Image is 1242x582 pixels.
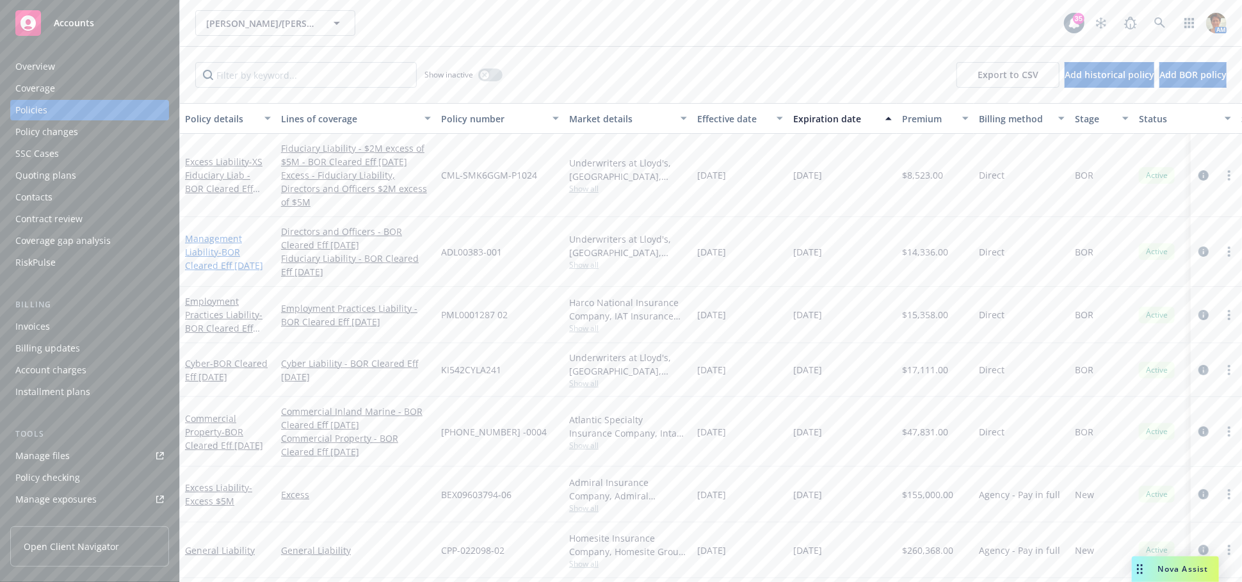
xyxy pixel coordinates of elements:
[1196,542,1211,558] a: circleInformation
[569,232,687,259] div: Underwriters at Lloyd's, [GEOGRAPHIC_DATA], [PERSON_NAME] of [GEOGRAPHIC_DATA]
[185,112,257,125] div: Policy details
[185,481,252,507] span: - Excess $5M
[1177,10,1202,36] a: Switch app
[569,558,687,569] span: Show all
[1222,244,1237,259] a: more
[793,488,822,501] span: [DATE]
[1196,362,1211,378] a: circleInformation
[1222,424,1237,439] a: more
[902,425,948,439] span: $47,831.00
[569,259,687,270] span: Show all
[569,296,687,323] div: Harco National Insurance Company, IAT Insurance Group, Brown & Riding Insurance Services, Inc.
[185,481,252,507] a: Excess Liability
[979,544,1060,557] span: Agency - Pay in full
[902,488,953,501] span: $155,000.00
[185,295,262,348] a: Employment Practices Liability
[10,446,169,466] a: Manage files
[569,112,673,125] div: Market details
[1196,487,1211,502] a: circleInformation
[1206,13,1227,33] img: photo
[1073,13,1085,24] div: 35
[1222,168,1237,183] a: more
[15,56,55,77] div: Overview
[979,488,1060,501] span: Agency - Pay in full
[902,363,948,376] span: $17,111.00
[564,103,692,134] button: Market details
[793,363,822,376] span: [DATE]
[281,141,431,168] a: Fiduciary Liability - $2M excess of $5M - BOR Cleared Eff [DATE]
[54,18,94,28] span: Accounts
[15,382,90,402] div: Installment plans
[281,432,431,458] a: Commercial Property - BOR Cleared Eff [DATE]
[1144,309,1170,321] span: Active
[793,425,822,439] span: [DATE]
[697,112,769,125] div: Effective date
[1144,426,1170,437] span: Active
[569,378,687,389] span: Show all
[10,143,169,164] a: SSC Cases
[10,56,169,77] a: Overview
[979,168,1004,182] span: Direct
[1159,69,1227,81] span: Add BOR policy
[1222,542,1237,558] a: more
[697,488,726,501] span: [DATE]
[441,112,545,125] div: Policy number
[1065,69,1154,81] span: Add historical policy
[974,103,1070,134] button: Billing method
[569,351,687,378] div: Underwriters at Lloyd's, [GEOGRAPHIC_DATA], [PERSON_NAME] of [GEOGRAPHIC_DATA], Evolve
[1196,307,1211,323] a: circleInformation
[569,413,687,440] div: Atlantic Specialty Insurance Company, Intact Insurance
[15,78,55,99] div: Coverage
[436,103,564,134] button: Policy number
[10,5,169,41] a: Accounts
[10,316,169,337] a: Invoices
[1147,10,1173,36] a: Search
[180,103,276,134] button: Policy details
[281,225,431,252] a: Directors and Officers - BOR Cleared Eff [DATE]
[1118,10,1143,36] a: Report a Bug
[902,245,948,259] span: $14,336.00
[281,112,417,125] div: Lines of coverage
[15,446,70,466] div: Manage files
[15,252,56,273] div: RiskPulse
[10,511,169,531] a: Manage certificates
[441,363,501,376] span: KI542CYLA241
[10,187,169,207] a: Contacts
[1088,10,1114,36] a: Stop snowing
[697,363,726,376] span: [DATE]
[978,69,1038,81] span: Export to CSV
[1075,308,1093,321] span: BOR
[793,544,822,557] span: [DATE]
[281,357,431,384] a: Cyber Liability - BOR Cleared Eff [DATE]
[897,103,974,134] button: Premium
[276,103,436,134] button: Lines of coverage
[569,440,687,451] span: Show all
[569,531,687,558] div: Homesite Insurance Company, Homesite Group Incorporated, Brown & Riding Insurance Services, Inc.
[569,503,687,513] span: Show all
[10,360,169,380] a: Account charges
[1132,556,1148,582] div: Drag to move
[1139,112,1217,125] div: Status
[697,544,726,557] span: [DATE]
[441,488,512,501] span: BEX09603794-06
[1196,244,1211,259] a: circleInformation
[10,338,169,359] a: Billing updates
[15,122,78,142] div: Policy changes
[424,69,473,80] span: Show inactive
[1222,307,1237,323] a: more
[979,425,1004,439] span: Direct
[10,298,169,311] div: Billing
[10,209,169,229] a: Contract review
[15,511,99,531] div: Manage certificates
[15,143,59,164] div: SSC Cases
[1144,246,1170,257] span: Active
[902,168,943,182] span: $8,523.00
[1070,103,1134,134] button: Stage
[281,168,431,209] a: Excess - Fiduciary Liability, Directors and Officers $2M excess of $5M
[1134,103,1236,134] button: Status
[1075,425,1093,439] span: BOR
[788,103,897,134] button: Expiration date
[441,245,502,259] span: ADL00383-001
[1075,112,1115,125] div: Stage
[185,156,262,208] a: Excess Liability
